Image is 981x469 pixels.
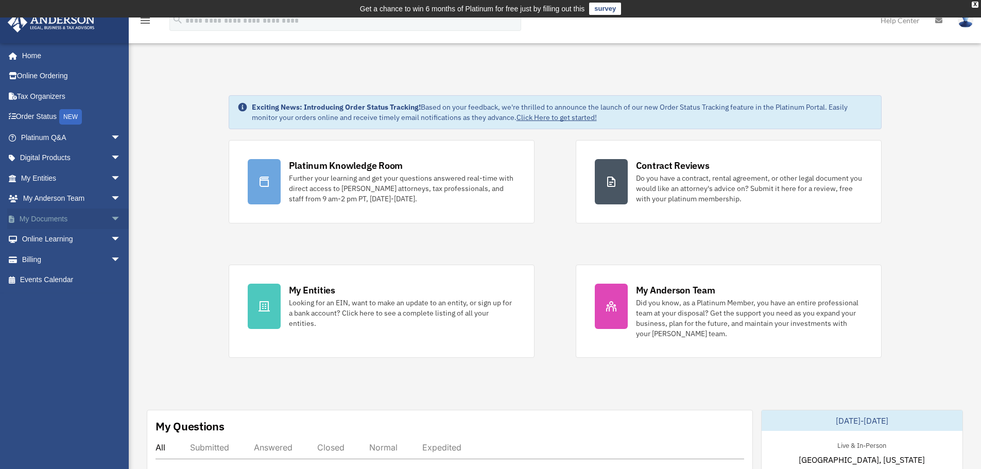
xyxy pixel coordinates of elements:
[111,127,131,148] span: arrow_drop_down
[7,188,136,209] a: My Anderson Teamarrow_drop_down
[139,18,151,27] a: menu
[252,102,873,123] div: Based on your feedback, we're thrilled to announce the launch of our new Order Status Tracking fe...
[59,109,82,125] div: NEW
[636,173,863,204] div: Do you have a contract, rental agreement, or other legal document you would like an attorney's ad...
[7,270,136,290] a: Events Calendar
[360,3,585,15] div: Get a chance to win 6 months of Platinum for free just by filling out this
[636,159,710,172] div: Contract Reviews
[829,439,894,450] div: Live & In-Person
[636,284,715,297] div: My Anderson Team
[229,265,535,358] a: My Entities Looking for an EIN, want to make an update to an entity, or sign up for a bank accoun...
[317,442,345,453] div: Closed
[422,442,461,453] div: Expedited
[7,45,131,66] a: Home
[111,209,131,230] span: arrow_drop_down
[7,107,136,128] a: Order StatusNEW
[289,173,515,204] div: Further your learning and get your questions answered real-time with direct access to [PERSON_NAM...
[799,454,925,466] span: [GEOGRAPHIC_DATA], [US_STATE]
[589,3,621,15] a: survey
[369,442,398,453] div: Normal
[111,168,131,189] span: arrow_drop_down
[972,2,978,8] div: close
[289,159,403,172] div: Platinum Knowledge Room
[229,140,535,223] a: Platinum Knowledge Room Further your learning and get your questions answered real-time with dire...
[111,188,131,210] span: arrow_drop_down
[111,229,131,250] span: arrow_drop_down
[576,265,882,358] a: My Anderson Team Did you know, as a Platinum Member, you have an entire professional team at your...
[7,249,136,270] a: Billingarrow_drop_down
[7,86,136,107] a: Tax Organizers
[190,442,229,453] div: Submitted
[576,140,882,223] a: Contract Reviews Do you have a contract, rental agreement, or other legal document you would like...
[636,298,863,339] div: Did you know, as a Platinum Member, you have an entire professional team at your disposal? Get th...
[7,168,136,188] a: My Entitiesarrow_drop_down
[7,148,136,168] a: Digital Productsarrow_drop_down
[289,284,335,297] div: My Entities
[111,249,131,270] span: arrow_drop_down
[156,442,165,453] div: All
[517,113,597,122] a: Click Here to get started!
[139,14,151,27] i: menu
[958,13,973,28] img: User Pic
[762,410,962,431] div: [DATE]-[DATE]
[7,127,136,148] a: Platinum Q&Aarrow_drop_down
[289,298,515,328] div: Looking for an EIN, want to make an update to an entity, or sign up for a bank account? Click her...
[5,12,98,32] img: Anderson Advisors Platinum Portal
[254,442,292,453] div: Answered
[252,102,421,112] strong: Exciting News: Introducing Order Status Tracking!
[7,66,136,86] a: Online Ordering
[7,229,136,250] a: Online Learningarrow_drop_down
[111,148,131,169] span: arrow_drop_down
[172,14,183,25] i: search
[7,209,136,229] a: My Documentsarrow_drop_down
[156,419,225,434] div: My Questions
